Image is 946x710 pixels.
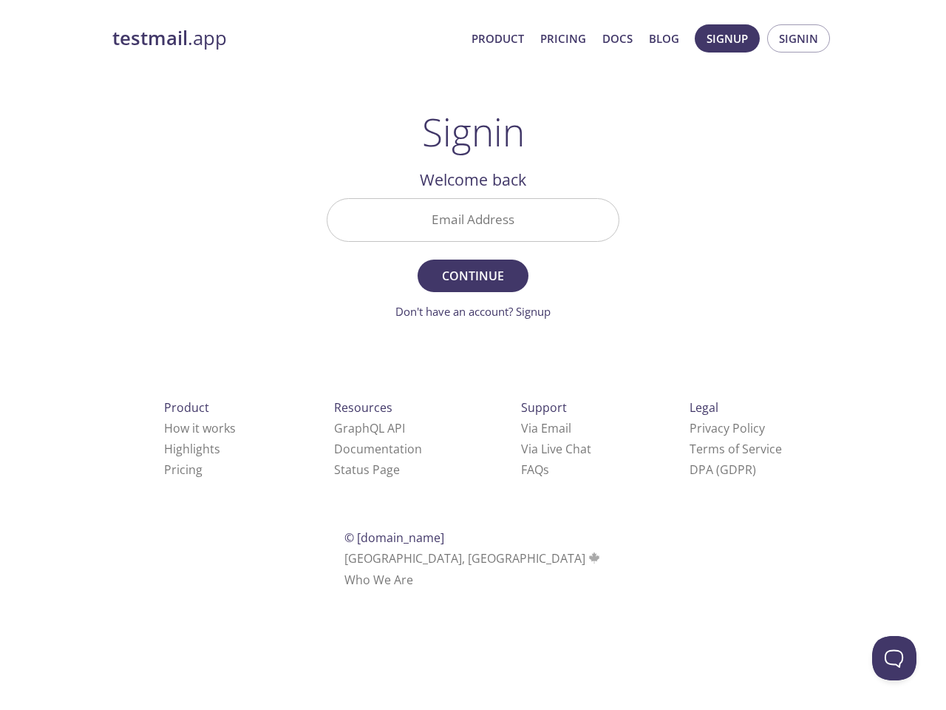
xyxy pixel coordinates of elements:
button: Signup [695,24,760,53]
a: How it works [164,420,236,436]
span: s [543,461,549,478]
span: © [DOMAIN_NAME] [344,530,444,546]
span: Product [164,399,209,416]
span: Support [521,399,567,416]
h1: Signin [422,109,525,154]
a: Via Email [521,420,571,436]
span: Signin [779,29,818,48]
a: Pricing [540,29,586,48]
span: Signup [707,29,748,48]
a: Highlights [164,441,220,457]
a: Don't have an account? Signup [395,304,551,319]
button: Continue [418,260,528,292]
a: GraphQL API [334,420,405,436]
a: FAQ [521,461,549,478]
button: Signin [767,24,830,53]
a: Documentation [334,441,422,457]
a: Pricing [164,461,203,478]
a: Who We Are [344,572,413,588]
iframe: Help Scout Beacon - Open [872,636,916,680]
a: Product [472,29,524,48]
a: Privacy Policy [690,420,765,436]
a: Via Live Chat [521,441,591,457]
a: testmail.app [112,26,460,51]
span: Resources [334,399,392,416]
a: Status Page [334,461,400,478]
a: DPA (GDPR) [690,461,756,478]
span: Legal [690,399,718,416]
span: [GEOGRAPHIC_DATA], [GEOGRAPHIC_DATA] [344,550,602,567]
strong: testmail [112,25,188,51]
h2: Welcome back [327,167,619,192]
a: Terms of Service [690,441,782,457]
span: Continue [434,266,512,286]
a: Docs [602,29,633,48]
a: Blog [649,29,679,48]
